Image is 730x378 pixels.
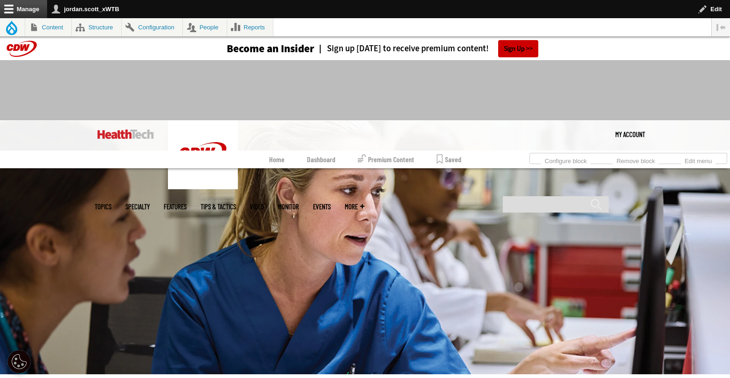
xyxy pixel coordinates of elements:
[164,203,187,210] a: Features
[681,155,716,165] a: Edit menu
[269,151,285,168] a: Home
[7,350,31,373] div: Cookie Settings
[437,151,461,168] a: Saved
[201,203,236,210] a: Tips & Tactics
[122,18,182,36] a: Configuration
[712,18,730,36] button: Vertical orientation
[183,18,227,36] a: People
[192,43,314,54] a: Become an Insider
[498,40,538,57] a: Sign Up
[250,203,264,210] a: Video
[615,120,645,148] a: My Account
[227,43,314,54] h3: Become an Insider
[541,155,591,165] a: Configure block
[615,120,645,148] div: User menu
[278,203,299,210] a: MonITor
[125,203,150,210] span: Specialty
[97,130,154,139] img: Home
[358,151,414,168] a: Premium Content
[314,44,489,53] a: Sign up [DATE] to receive premium content!
[72,18,121,36] a: Structure
[168,182,238,192] a: CDW
[195,69,535,111] iframe: advertisement
[168,120,238,189] img: Home
[613,155,659,165] a: Remove block
[95,203,111,210] span: Topics
[313,203,331,210] a: Events
[25,18,71,36] a: Content
[7,350,31,373] button: Open Preferences
[227,18,273,36] a: Reports
[345,203,364,210] span: More
[307,151,335,168] a: Dashboard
